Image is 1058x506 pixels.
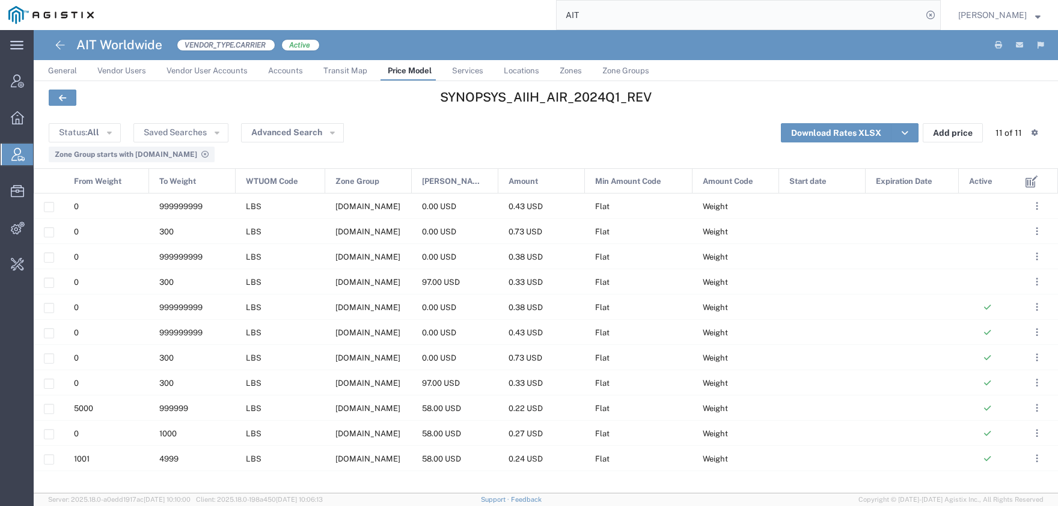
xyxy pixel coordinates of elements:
span: 0 [74,379,79,388]
span: 0.00 USD [422,303,456,312]
div: 11 of 11 [995,127,1022,139]
span: 5000 [74,404,93,413]
span: Vendor Users [97,66,146,75]
span: Expiration Date [876,169,932,194]
span: . . . [1036,376,1038,390]
span: 58.00 USD [422,429,461,438]
span: . . . [1036,275,1038,289]
span: 0.33 USD [509,278,543,287]
span: 999999999 [159,252,203,261]
span: Min Amount Code [595,169,661,194]
span: LBS [246,227,261,236]
span: VENDOR_TYPE.CARRIER [177,39,275,51]
button: Add price [923,123,983,142]
span: 58.00 USD [422,454,461,463]
span: US.CA-US.CA [335,202,400,211]
span: 0.43 USD [509,328,543,337]
span: Carrie Virgilio [958,8,1027,22]
span: 0 [74,353,79,362]
span: 0.24 USD [509,454,543,463]
button: ... [1029,349,1045,366]
button: Status:All [49,123,121,142]
span: LBS [246,303,261,312]
span: 0.00 USD [422,353,456,362]
span: US.CA-US.CA [335,379,400,388]
button: ... [1029,248,1045,265]
span: Transit Map [323,66,367,75]
span: 0.00 USD [422,328,456,337]
span: 4999 [159,454,179,463]
span: Services [452,66,483,75]
span: Weight [703,202,728,211]
input: Search for shipment number, reference number [557,1,922,29]
span: 1001 [74,454,90,463]
button: ... [1029,198,1045,215]
span: LBS [246,252,261,261]
span: 0.00 USD [422,227,456,236]
span: Weight [703,278,728,287]
a: Feedback [511,496,542,503]
button: ... [1029,425,1045,442]
span: 58.00 USD [422,404,461,413]
span: 0.73 USD [509,227,542,236]
span: 999999 [159,404,188,413]
span: 0.38 USD [509,303,543,312]
span: US.CA-US.CA [335,429,400,438]
span: 0.22 USD [509,404,543,413]
button: ... [1029,324,1045,341]
span: 0 [74,202,79,211]
span: 0.00 USD [422,252,456,261]
span: 300 [159,227,174,236]
span: Flat [595,278,610,287]
span: US.CA-US.CA [335,404,400,413]
span: Flat [595,379,610,388]
span: . . . [1036,426,1038,440]
span: Weight [703,303,728,312]
span: 0.33 USD [509,379,543,388]
span: To Weight [159,169,196,194]
span: . . . [1036,224,1038,239]
span: 97.00 USD [422,379,460,388]
span: . . . [1036,300,1038,314]
span: . . . [1036,401,1038,415]
span: Flat [595,303,610,312]
span: 97.00 USD [422,278,460,287]
span: General [48,66,77,75]
span: 0 [74,227,79,236]
span: Weight [703,227,728,236]
span: Weight [703,429,728,438]
button: ... [1029,299,1045,315]
span: Active [969,169,992,194]
span: Weight [703,404,728,413]
span: [PERSON_NAME] [422,169,485,194]
span: 0 [74,328,79,337]
span: WTUOM Code [246,169,298,194]
h4: AIT Worldwide [76,30,162,60]
span: Flat [595,202,610,211]
span: . . . [1036,199,1038,213]
span: 999999999 [159,202,203,211]
a: Download Rates XLSX [781,123,891,142]
button: ... [1029,273,1045,290]
span: Accounts [268,66,303,75]
span: LBS [246,202,261,211]
span: Flat [595,328,610,337]
span: Copyright © [DATE]-[DATE] Agistix Inc., All Rights Reserved [858,495,1044,505]
span: Amount [509,169,538,194]
span: 0 [74,278,79,287]
span: 0 [74,303,79,312]
span: Active [281,39,320,51]
span: . . . [1036,350,1038,365]
button: Saved Searches [133,123,228,142]
button: ... [1029,450,1045,467]
span: LBS [246,328,261,337]
span: Flat [595,429,610,438]
span: 0.73 USD [509,353,542,362]
span: US.CA-US.CA [335,328,400,337]
span: 0.00 USD [422,202,456,211]
span: 0.38 USD [509,252,543,261]
span: Zone Group [335,169,379,194]
span: Zones [560,66,582,75]
span: Zone Group starts with US.CA-US.CA [55,150,197,159]
span: Locations [504,66,539,75]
